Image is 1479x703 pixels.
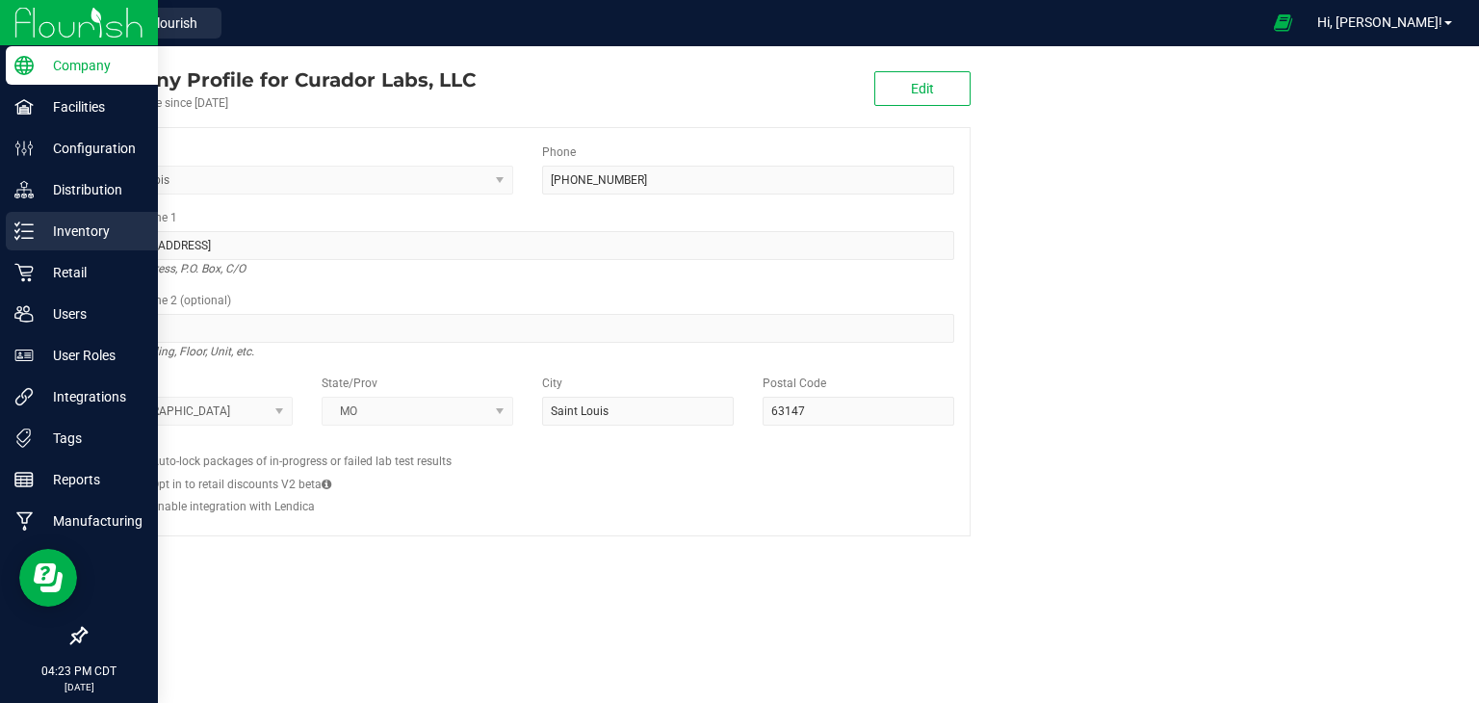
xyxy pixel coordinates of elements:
[34,54,149,77] p: Company
[19,549,77,607] iframe: Resource center
[14,139,34,158] inline-svg: Configuration
[14,387,34,406] inline-svg: Integrations
[9,680,149,694] p: [DATE]
[14,511,34,531] inline-svg: Manufacturing
[542,143,576,161] label: Phone
[14,346,34,365] inline-svg: User Roles
[14,429,34,448] inline-svg: Tags
[34,509,149,533] p: Manufacturing
[911,81,934,96] span: Edit
[1261,4,1305,41] span: Open Ecommerce Menu
[85,65,476,94] div: Curador Labs, LLC
[542,166,954,195] input: (123) 456-7890
[9,663,149,680] p: 04:23 PM CDT
[14,97,34,117] inline-svg: Facilities
[34,220,149,243] p: Inventory
[34,344,149,367] p: User Roles
[101,340,254,363] i: Suite, Building, Floor, Unit, etc.
[101,257,246,280] i: Street address, P.O. Box, C/O
[874,71,971,106] button: Edit
[542,397,734,426] input: City
[14,180,34,199] inline-svg: Distribution
[542,375,562,392] label: City
[34,468,149,491] p: Reports
[101,292,231,309] label: Address Line 2 (optional)
[763,397,954,426] input: Postal Code
[763,375,826,392] label: Postal Code
[101,314,954,343] input: Suite, Building, Unit, etc.
[151,476,331,493] label: Opt in to retail discounts V2 beta
[14,304,34,324] inline-svg: Users
[14,470,34,489] inline-svg: Reports
[34,385,149,408] p: Integrations
[322,375,377,392] label: State/Prov
[34,302,149,325] p: Users
[14,263,34,282] inline-svg: Retail
[34,427,149,450] p: Tags
[34,137,149,160] p: Configuration
[34,261,149,284] p: Retail
[14,56,34,75] inline-svg: Company
[1317,14,1442,30] span: Hi, [PERSON_NAME]!
[34,178,149,201] p: Distribution
[85,94,476,112] div: Account active since [DATE]
[101,231,954,260] input: Address
[151,498,315,515] label: Enable integration with Lendica
[34,95,149,118] p: Facilities
[14,221,34,241] inline-svg: Inventory
[101,440,954,453] h2: Configs
[151,453,452,470] label: Auto-lock packages of in-progress or failed lab test results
